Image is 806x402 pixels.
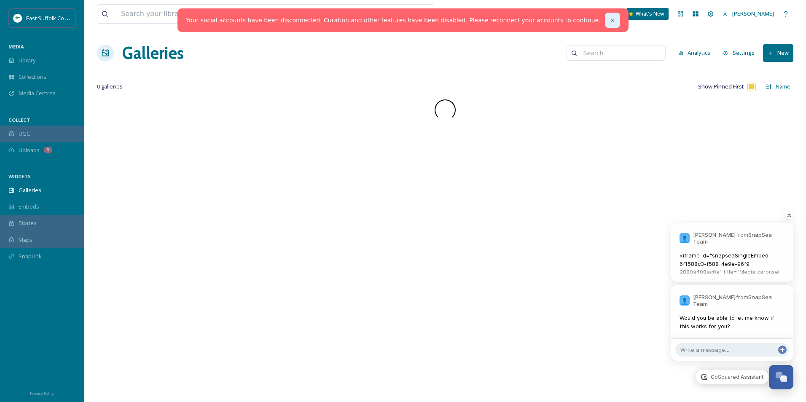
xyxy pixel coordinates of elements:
[44,147,52,153] div: 9
[19,146,40,154] span: Uploads
[693,294,772,307] strong: SnapSea Team
[19,130,30,138] span: UGC
[30,388,54,398] a: Privacy Policy
[19,219,37,227] span: Stories
[186,16,600,25] a: Your social accounts have been disconnected. Curation and other features have been disabled. Plea...
[698,83,744,91] span: Show Pinned First
[674,45,715,61] button: Analytics
[785,211,793,220] button: Dismiss
[732,10,774,17] span: [PERSON_NAME]
[693,231,785,245] p: from
[19,73,46,81] span: Collections
[380,5,430,22] a: View all files
[693,231,772,245] strong: SnapSea Team
[8,117,30,123] span: COLLECT
[26,14,76,22] span: East Suffolk Council
[19,186,41,194] span: Galleries
[19,203,39,211] span: Embeds
[680,314,785,330] span: Would you be able to let me know if this works for you?
[763,44,793,62] button: New
[13,14,22,22] img: ESC%20Logo.png
[693,294,785,307] p: from
[122,40,184,66] a: Galleries
[579,45,661,62] input: Search
[680,295,690,306] img: 796191d10a59a25676f771fc54ea349f
[117,5,365,23] input: Search your library
[30,391,54,396] span: Privacy Policy
[19,252,42,260] span: SnapLink
[626,8,669,20] a: What's New
[19,56,35,64] span: Library
[8,173,31,180] span: WIDGETS
[674,45,719,61] a: Analytics
[693,294,736,300] strong: [PERSON_NAME]
[719,45,763,61] a: Settings
[680,252,785,317] span: <iframe id="snapseaSingleEmbed-6f1588c3-f588-4e9e-96f9-2880a408ac0e" title="Media carousel of Sha...
[19,89,56,97] span: Media Centres
[693,231,736,238] strong: [PERSON_NAME]
[97,83,123,91] span: 0 galleries
[769,365,793,389] button: Open Chat
[719,45,759,61] button: Settings
[8,43,24,50] span: MEDIA
[718,5,778,22] a: [PERSON_NAME]
[696,370,768,384] a: GoSquared Assistant
[19,236,32,244] span: Maps
[680,233,690,243] img: 796191d10a59a25676f771fc54ea349f
[773,80,793,94] div: Name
